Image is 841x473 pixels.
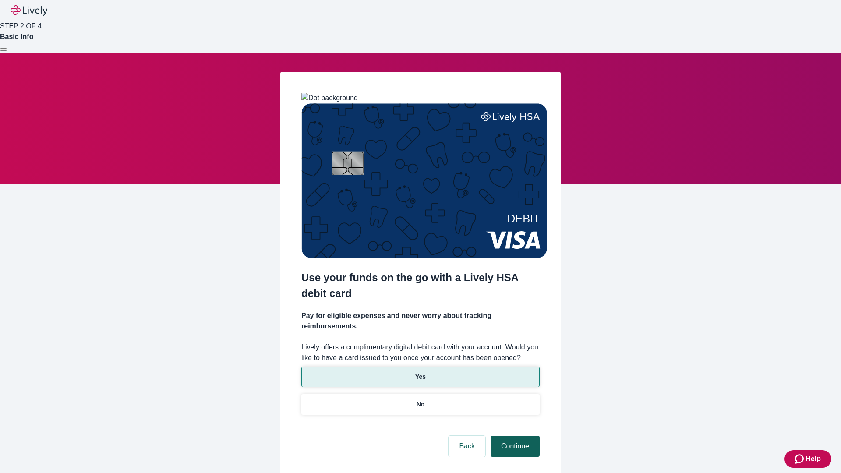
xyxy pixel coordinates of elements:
[784,450,831,468] button: Zendesk support iconHelp
[417,400,425,409] p: No
[301,103,547,258] img: Debit card
[491,436,540,457] button: Continue
[301,311,540,332] h4: Pay for eligible expenses and never worry about tracking reimbursements.
[11,5,47,16] img: Lively
[301,342,540,363] label: Lively offers a complimentary digital debit card with your account. Would you like to have a card...
[415,372,426,381] p: Yes
[301,394,540,415] button: No
[449,436,485,457] button: Back
[301,270,540,301] h2: Use your funds on the go with a Lively HSA debit card
[806,454,821,464] span: Help
[795,454,806,464] svg: Zendesk support icon
[301,367,540,387] button: Yes
[301,93,358,103] img: Dot background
